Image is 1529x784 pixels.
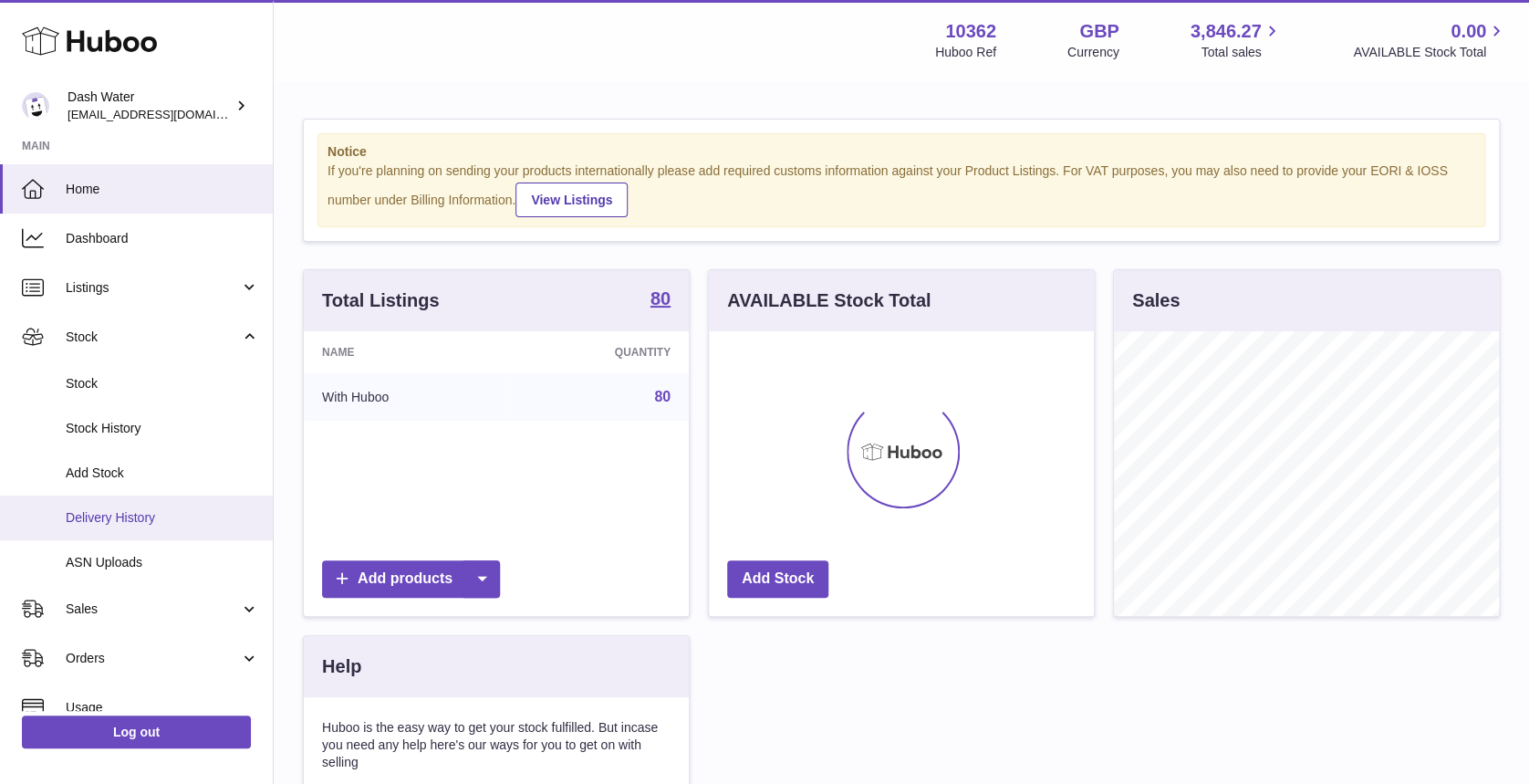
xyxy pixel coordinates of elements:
span: AVAILABLE Stock Total [1353,44,1507,61]
span: Orders [66,650,240,667]
strong: GBP [1079,19,1118,44]
a: 80 [650,289,671,311]
span: Delivery History [66,509,259,527]
p: Huboo is the easy way to get your stock fulfilled. But incase you need any help here's our ways f... [322,719,671,771]
span: Stock [66,375,259,392]
h3: Total Listings [322,288,440,313]
span: Stock History [66,420,259,437]
span: [EMAIL_ADDRESS][DOMAIN_NAME] [68,107,268,121]
h3: Help [322,654,361,679]
span: Dashboard [66,230,259,247]
div: If you're planning on sending your products internationally please add required customs informati... [328,162,1475,217]
span: Sales [66,601,240,618]
div: Huboo Ref [935,44,996,61]
span: ASN Uploads [66,554,259,571]
span: Total sales [1201,44,1282,61]
span: Usage [66,699,259,716]
strong: 10362 [945,19,996,44]
span: Listings [66,279,240,297]
a: Add products [322,560,500,598]
a: 80 [654,389,671,404]
div: Dash Water [68,89,232,123]
th: Name [304,331,507,373]
h3: AVAILABLE Stock Total [727,288,931,313]
span: Add Stock [66,465,259,482]
a: Log out [22,716,251,748]
a: 3,846.27 Total sales [1191,19,1283,61]
span: Home [66,181,259,198]
th: Quantity [507,331,689,373]
span: 0.00 [1451,19,1486,44]
a: Add Stock [727,560,828,598]
strong: 80 [650,289,671,308]
a: 0.00 AVAILABLE Stock Total [1353,19,1507,61]
a: View Listings [515,183,628,217]
div: Currency [1067,44,1119,61]
td: With Huboo [304,373,507,421]
strong: Notice [328,143,1475,161]
h3: Sales [1132,288,1180,313]
img: bea@dash-water.com [22,92,49,120]
span: 3,846.27 [1191,19,1262,44]
span: Stock [66,329,240,346]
